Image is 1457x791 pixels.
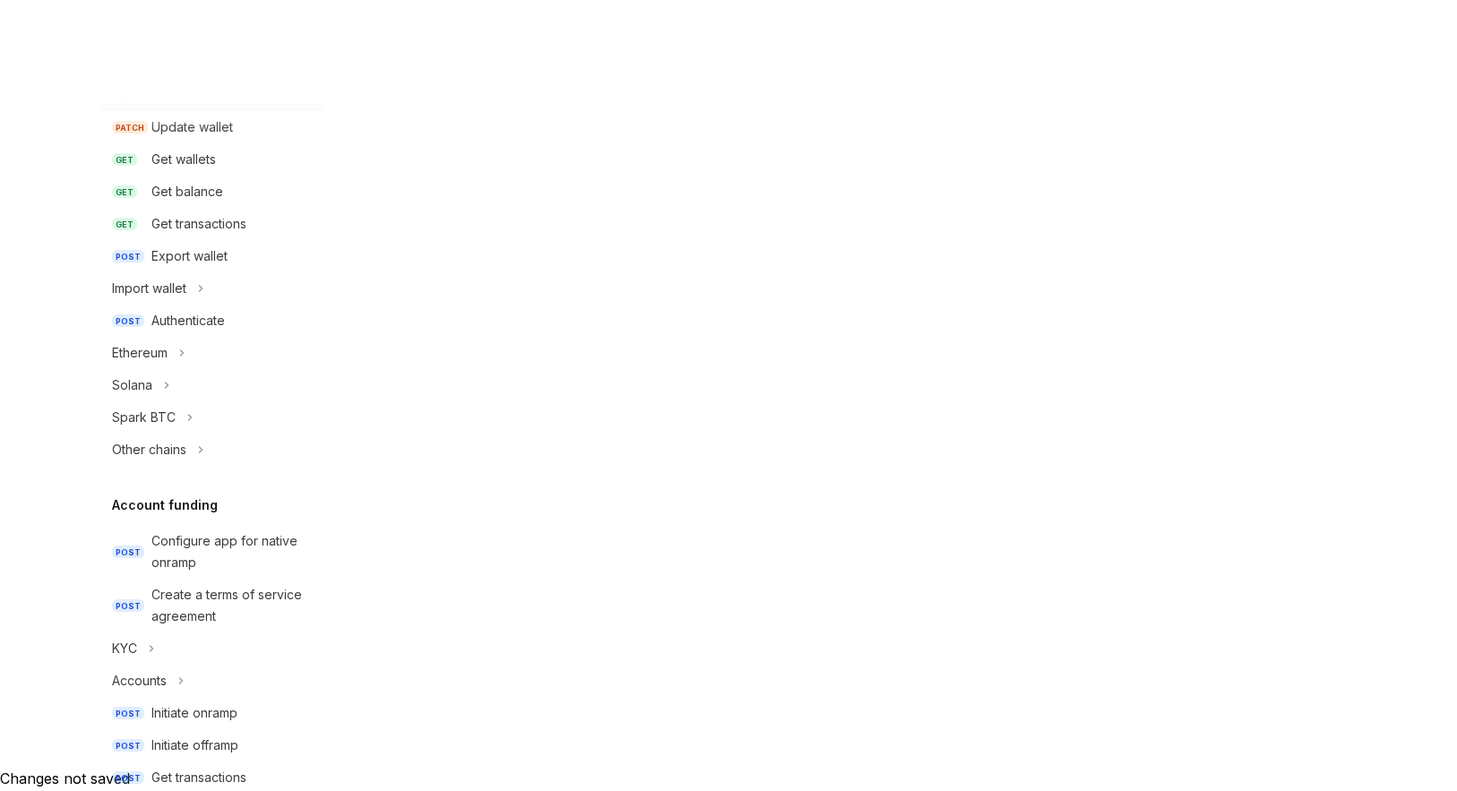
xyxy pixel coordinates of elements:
[151,735,238,756] div: Initiate offramp
[98,240,327,272] a: POSTExport wallet
[112,771,144,785] span: POST
[98,697,327,729] a: POSTInitiate onramp
[112,739,144,752] span: POST
[112,278,186,299] div: Import wallet
[151,213,246,235] div: Get transactions
[98,305,327,337] a: POSTAuthenticate
[112,250,144,263] span: POST
[112,218,137,231] span: GET
[112,546,144,559] span: POST
[112,599,144,613] span: POST
[112,707,144,720] span: POST
[112,439,186,460] div: Other chains
[98,729,327,761] a: POSTInitiate offramp
[112,638,137,659] div: KYC
[151,310,225,331] div: Authenticate
[98,525,327,579] a: POSTConfigure app for native onramp
[98,579,327,632] a: POSTCreate a terms of service agreement
[151,530,316,573] div: Configure app for native onramp
[151,767,246,788] div: Get transactions
[151,245,228,267] div: Export wallet
[151,149,216,170] div: Get wallets
[112,407,176,428] div: Spark BTC
[98,208,327,240] a: GETGet transactions
[98,176,327,208] a: GETGet balance
[151,181,223,202] div: Get balance
[151,584,316,627] div: Create a terms of service agreement
[112,342,168,364] div: Ethereum
[112,374,152,396] div: Solana
[112,153,137,167] span: GET
[112,494,218,516] h5: Account funding
[112,185,137,199] span: GET
[151,702,237,724] div: Initiate onramp
[98,143,327,176] a: GETGet wallets
[112,670,167,692] div: Accounts
[112,314,144,328] span: POST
